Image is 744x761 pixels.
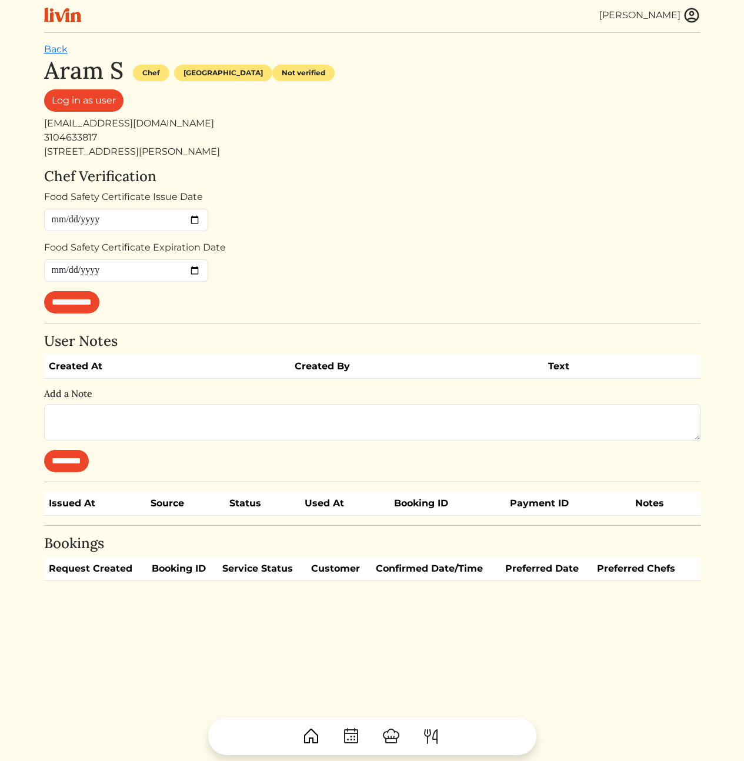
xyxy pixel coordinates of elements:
[44,131,700,145] div: 3104633817
[389,492,506,516] th: Booking ID
[218,557,306,581] th: Service Status
[306,557,371,581] th: Customer
[44,190,203,204] label: Food Safety Certificate Issue Date
[505,492,630,516] th: Payment ID
[44,44,68,55] a: Back
[44,492,146,516] th: Issued At
[382,727,401,746] img: ChefHat-a374fb509e4f37eb0702ca99f5f64f3b6956810f32a249b33092029f8484b388.svg
[44,116,700,131] div: [EMAIL_ADDRESS][DOMAIN_NAME]
[599,8,680,22] div: [PERSON_NAME]
[371,557,501,581] th: Confirmed Date/Time
[44,535,700,552] h4: Bookings
[543,355,663,379] th: Text
[44,8,81,22] img: livin-logo-a0d97d1a881af30f6274990eb6222085a2533c92bbd1e4f22c21b4f0d0e3210c.svg
[44,56,124,85] h1: Aram S
[501,557,593,581] th: Preferred Date
[133,65,169,81] div: Chef
[147,557,218,581] th: Booking ID
[44,168,700,185] h4: Chef Verification
[272,65,335,81] div: Not verified
[630,492,700,516] th: Notes
[422,727,441,746] img: ForkKnife-55491504ffdb50bab0c1e09e7649658475375261d09fd45db06cec23bce548bf.svg
[44,355,291,379] th: Created At
[592,557,689,581] th: Preferred Chefs
[44,557,147,581] th: Request Created
[302,727,321,746] img: House-9bf13187bcbb5817f509fe5e7408150f90897510c4275e13d0d5fca38e0b5951.svg
[44,388,700,399] h6: Add a Note
[44,241,226,255] label: Food Safety Certificate Expiration Date
[44,333,700,350] h4: User Notes
[342,727,361,746] img: CalendarDots-5bcf9d9080389f2a281d69619e1c85352834be518fbc73d9501aef674afc0d57.svg
[683,6,700,24] img: user_account-e6e16d2ec92f44fc35f99ef0dc9cddf60790bfa021a6ecb1c896eb5d2907b31c.svg
[44,145,700,159] div: [STREET_ADDRESS][PERSON_NAME]
[146,492,225,516] th: Source
[290,355,543,379] th: Created By
[225,492,300,516] th: Status
[300,492,389,516] th: Used At
[174,65,272,81] div: [GEOGRAPHIC_DATA]
[44,89,124,112] a: Log in as user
